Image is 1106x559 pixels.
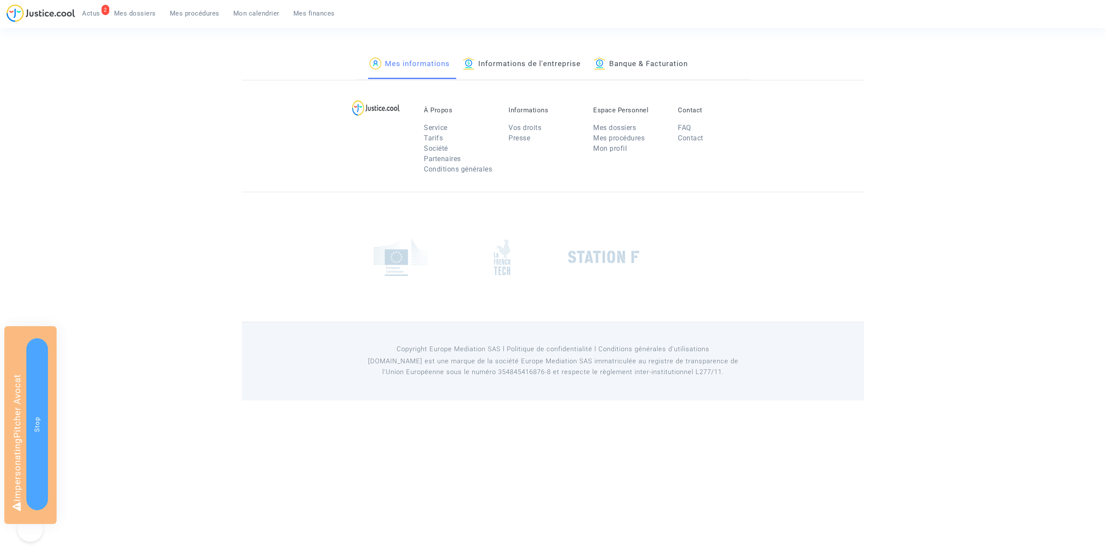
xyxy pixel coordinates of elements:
[233,10,280,17] span: Mon calendrier
[163,7,226,20] a: Mes procédures
[102,5,109,15] div: 2
[593,134,645,142] a: Mes procédures
[352,100,400,116] img: logo-lg.svg
[494,239,510,276] img: french_tech.png
[226,7,286,20] a: Mon calendrier
[424,124,448,132] a: Service
[4,326,57,524] div: Impersonating
[424,155,461,163] a: Partenaires
[424,144,448,152] a: Société
[424,165,492,173] a: Conditions générales
[369,57,381,70] img: icon-passager.svg
[356,344,750,355] p: Copyright Europe Mediation SAS l Politique de confidentialité l Conditions générales d’utilisa...
[374,238,428,276] img: europe_commision.png
[593,144,627,152] a: Mon profil
[82,10,100,17] span: Actus
[286,7,342,20] a: Mes finances
[594,50,688,79] a: Banque & Facturation
[678,106,750,114] p: Contact
[594,57,606,70] img: icon-banque.svg
[593,106,665,114] p: Espace Personnel
[593,124,636,132] a: Mes dossiers
[568,251,639,264] img: stationf.png
[170,10,219,17] span: Mes procédures
[356,356,750,378] p: [DOMAIN_NAME] est une marque de la société Europe Mediation SAS immatriculée au registre de tr...
[463,50,581,79] a: Informations de l'entreprise
[107,7,163,20] a: Mes dossiers
[424,106,496,114] p: À Propos
[678,124,691,132] a: FAQ
[678,134,703,142] a: Contact
[509,124,541,132] a: Vos droits
[369,50,450,79] a: Mes informations
[114,10,156,17] span: Mes dossiers
[463,57,475,70] img: icon-banque.svg
[17,516,43,542] iframe: Help Scout Beacon - Open
[509,106,580,114] p: Informations
[293,10,335,17] span: Mes finances
[424,134,443,142] a: Tarifs
[6,4,75,22] img: jc-logo.svg
[509,134,530,142] a: Presse
[75,7,107,20] a: 2Actus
